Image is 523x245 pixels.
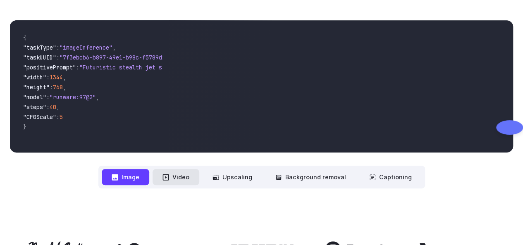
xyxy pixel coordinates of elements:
[23,44,56,51] span: "taskType"
[79,64,380,71] span: "Futuristic stealth jet streaking through a neon-lit cityscape with glowing purple exhaust"
[23,54,56,61] span: "taskUUID"
[50,83,53,91] span: :
[56,113,60,121] span: :
[60,44,112,51] span: "imageInference"
[46,93,50,101] span: :
[153,169,199,185] button: Video
[50,74,63,81] span: 1344
[96,93,99,101] span: ,
[76,64,79,71] span: :
[23,34,26,41] span: {
[102,169,149,185] button: Image
[265,169,356,185] button: Background removal
[46,74,50,81] span: :
[112,44,116,51] span: ,
[23,103,46,111] span: "steps"
[56,103,60,111] span: ,
[60,113,63,121] span: 5
[23,123,26,131] span: }
[50,93,96,101] span: "runware:97@2"
[63,83,66,91] span: ,
[203,169,262,185] button: Upscaling
[50,103,56,111] span: 40
[63,74,66,81] span: ,
[46,103,50,111] span: :
[23,64,76,71] span: "positivePrompt"
[23,74,46,81] span: "width"
[56,54,60,61] span: :
[56,44,60,51] span: :
[23,83,50,91] span: "height"
[60,54,185,61] span: "7f3ebcb6-b897-49e1-b98c-f5789d2d40d7"
[359,169,422,185] button: Captioning
[23,93,46,101] span: "model"
[23,113,56,121] span: "CFGScale"
[53,83,63,91] span: 768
